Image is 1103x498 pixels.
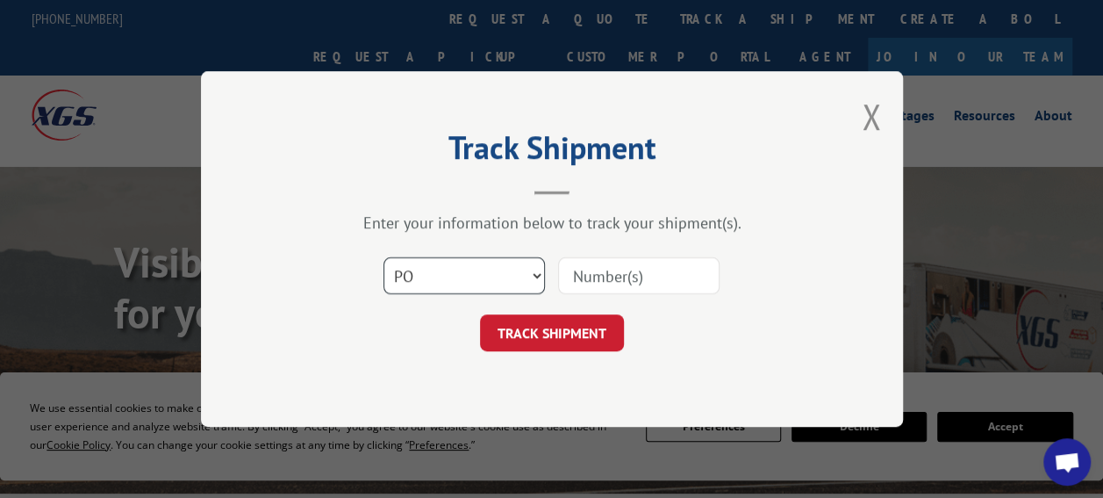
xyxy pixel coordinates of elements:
input: Number(s) [558,257,720,294]
h2: Track Shipment [289,135,815,169]
button: TRACK SHIPMENT [480,314,624,351]
div: Enter your information below to track your shipment(s). [289,213,815,233]
div: Open chat [1043,438,1091,486]
button: Close modal [862,93,881,140]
